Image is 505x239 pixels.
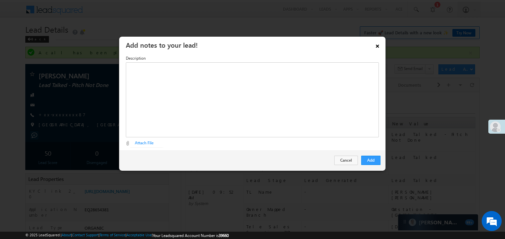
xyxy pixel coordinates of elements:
[72,233,99,237] a: Contact Support
[126,62,379,137] div: Rich Text Editor, Description-inline-editor-div
[361,156,380,165] button: Add
[153,233,229,238] span: Your Leadsquared Account Number is
[126,56,379,61] label: Description
[219,233,229,238] span: 39660
[126,233,152,237] a: Acceptable Use
[372,39,383,51] a: ×
[100,233,126,237] a: Terms of Service
[126,39,383,51] h3: Add notes to your lead!
[334,156,358,165] button: Cancel
[25,233,229,238] span: © 2025 LeadSquared | | | | |
[62,233,71,237] a: About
